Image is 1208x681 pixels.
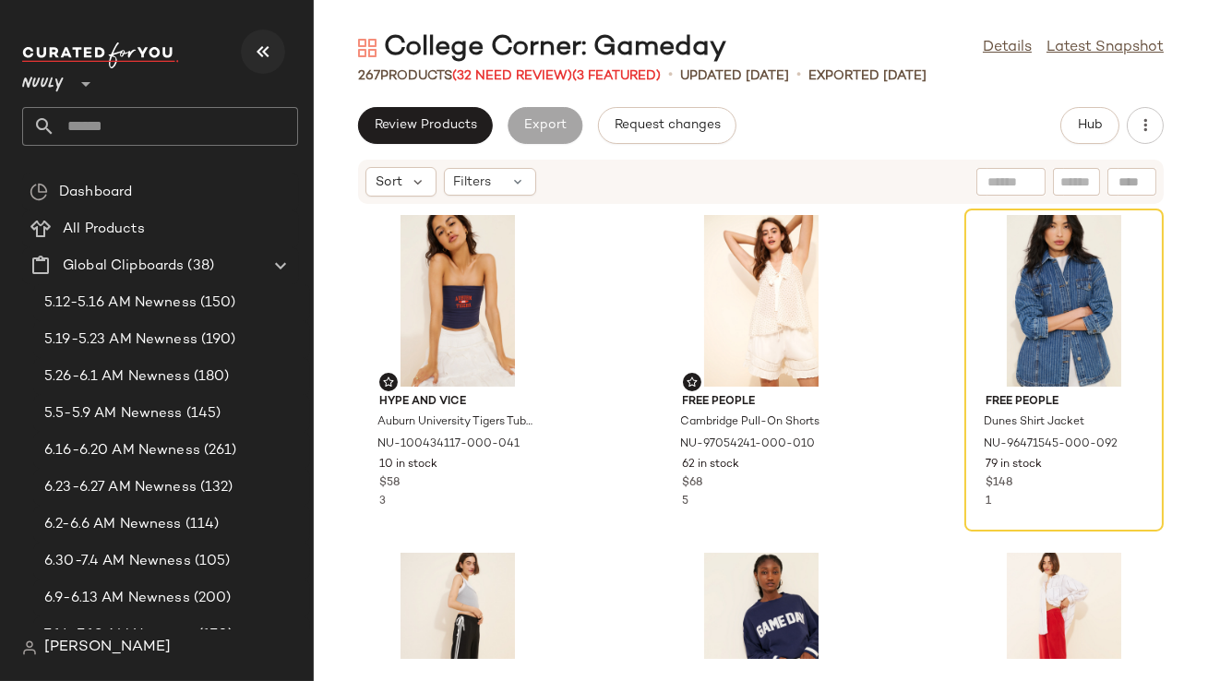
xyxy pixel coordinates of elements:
a: Latest Snapshot [1047,37,1164,59]
span: 5 [683,496,689,508]
span: 62 in stock [683,457,740,473]
span: Request changes [614,118,721,133]
span: NU-96471545-000-092 [984,436,1118,453]
span: Dunes Shirt Jacket [984,414,1084,431]
span: Global Clipboards [63,256,184,277]
span: (190) [197,329,236,351]
span: 3 [379,496,386,508]
button: Request changes [598,107,736,144]
span: • [796,65,801,87]
span: Free People [683,394,840,411]
span: (114) [182,514,220,535]
span: All Products [63,219,145,240]
span: 5.5-5.9 AM Newness [44,403,183,424]
span: (105) [191,551,231,572]
span: (132) [197,477,233,498]
button: Review Products [358,107,493,144]
span: Hub [1077,118,1103,133]
span: $148 [986,475,1012,492]
span: (200) [190,588,232,609]
span: Auburn University Tigers Tube Top [377,414,534,431]
span: (145) [183,403,221,424]
span: $58 [379,475,400,492]
span: 10 in stock [379,457,437,473]
span: (3 Featured) [572,69,661,83]
p: updated [DATE] [680,66,789,86]
span: $68 [683,475,703,492]
span: Sort [376,173,402,192]
span: Dashboard [59,182,132,203]
span: 5.12-5.16 AM Newness [44,293,197,314]
span: 7.14-7.18 AM Newness [44,625,195,646]
img: svg%3e [30,183,48,201]
img: 96471545_092_b [971,215,1157,387]
img: svg%3e [687,376,698,388]
span: (170) [195,625,233,646]
span: 6.2-6.6 AM Newness [44,514,182,535]
span: 6.30-7.4 AM Newness [44,551,191,572]
span: Free People [986,394,1142,411]
span: (261) [200,440,237,461]
img: svg%3e [358,39,377,57]
img: svg%3e [383,376,394,388]
div: College Corner: Gameday [358,30,726,66]
span: Review Products [374,118,477,133]
span: Hype and Vice [379,394,536,411]
div: Products [358,66,661,86]
img: 100434117_041_b [365,215,551,387]
span: 5.26-6.1 AM Newness [44,366,190,388]
span: Filters [454,173,492,192]
a: Details [983,37,1032,59]
img: 97054241_010_b [668,215,855,387]
span: [PERSON_NAME] [44,637,171,659]
span: 79 in stock [986,457,1042,473]
span: 5.19-5.23 AM Newness [44,329,197,351]
button: Hub [1060,107,1119,144]
span: NU-100434117-000-041 [377,436,520,453]
span: Nuuly [22,63,64,96]
img: cfy_white_logo.C9jOOHJF.svg [22,42,179,68]
span: 267 [358,69,380,83]
span: (38) [184,256,214,277]
span: (180) [190,366,230,388]
span: • [668,65,673,87]
span: (32 Need Review) [452,69,572,83]
span: (150) [197,293,236,314]
img: svg%3e [22,640,37,655]
span: NU-97054241-000-010 [681,436,816,453]
span: 1 [986,496,991,508]
p: Exported [DATE] [808,66,927,86]
span: 6.23-6.27 AM Newness [44,477,197,498]
span: 6.9-6.13 AM Newness [44,588,190,609]
span: 6.16-6.20 AM Newness [44,440,200,461]
span: Cambridge Pull-On Shorts [681,414,820,431]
